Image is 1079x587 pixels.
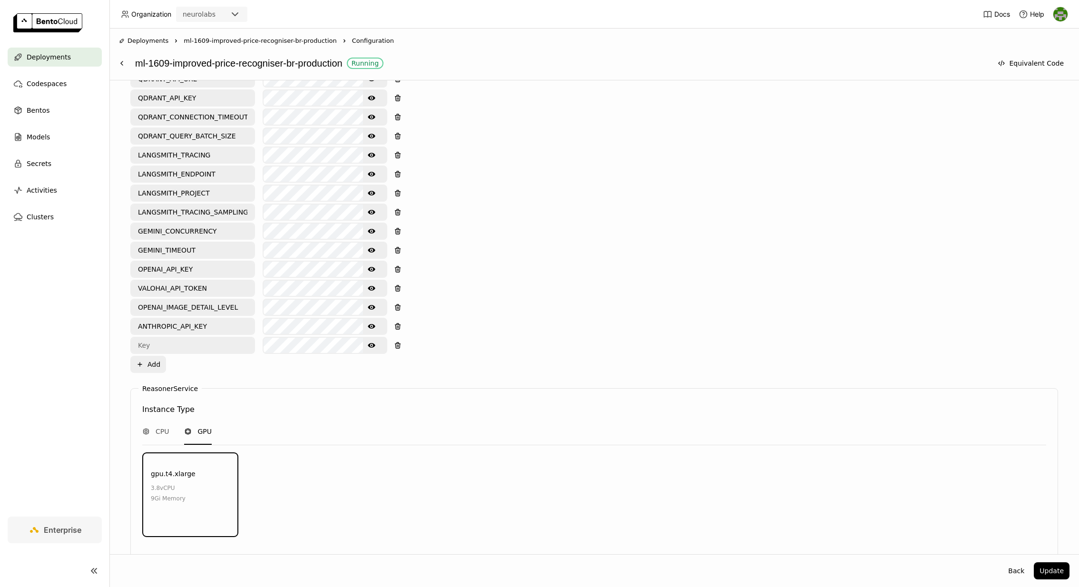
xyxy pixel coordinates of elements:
div: 3.8 vCPU [151,483,186,493]
button: Add [130,356,166,373]
input: Key [131,300,254,315]
a: Activities [8,181,102,200]
a: Clusters [8,207,102,226]
a: Codespaces [8,74,102,93]
span: Secrets [27,158,51,169]
span: Configuration [352,36,394,46]
button: Equivalent Code [992,55,1069,72]
svg: Right [172,37,180,45]
span: Deployments [128,36,168,46]
button: Show password text [363,186,380,201]
div: Replicas Autoscaling [142,553,221,564]
svg: Show password text [368,227,375,235]
svg: Show password text [368,246,375,254]
span: Bentos [27,105,49,116]
a: Enterprise [8,517,102,543]
a: Deployments [8,48,102,67]
button: Show password text [363,109,380,125]
span: ml-1609-improved-price-recogniser-br-production [184,36,336,46]
span: Enterprise [44,525,81,535]
button: Show password text [363,147,380,163]
div: Running [352,59,379,67]
svg: Show password text [368,170,375,178]
div: Instance Type [142,404,195,415]
span: CPU [156,427,169,436]
div: neurolabs [183,10,216,19]
button: Show password text [363,300,380,315]
a: Docs [983,10,1010,19]
input: Key [131,166,254,182]
input: Key [131,224,254,239]
button: Update [1034,562,1069,579]
button: Show password text [363,128,380,144]
input: Key [131,147,254,163]
div: gpu.t4.xlarge3.8vCPU9Gi Memory [143,453,238,537]
input: Key [131,128,254,144]
img: Toby Thomas [1053,7,1068,21]
img: logo [13,13,82,32]
span: Help [1030,10,1044,19]
input: Key [131,90,254,106]
span: Docs [994,10,1010,19]
span: Clusters [27,211,54,223]
span: Activities [27,185,57,196]
input: Key [131,319,254,334]
button: Show password text [363,166,380,182]
a: Secrets [8,154,102,173]
svg: Show password text [368,342,375,349]
svg: Show password text [368,284,375,292]
svg: Show password text [368,265,375,273]
svg: Show password text [368,189,375,197]
div: Deployments [119,36,168,46]
span: GPU [197,427,212,436]
svg: Show password text [368,208,375,216]
svg: Show password text [368,323,375,330]
span: Models [27,131,50,143]
div: Help [1019,10,1044,19]
input: Key [131,109,254,125]
input: Key [131,186,254,201]
svg: Plus [136,361,144,368]
button: Show password text [363,281,380,296]
button: Show password text [363,243,380,258]
input: Selected neurolabs. [216,10,217,20]
svg: Show password text [368,303,375,311]
button: Show password text [363,319,380,334]
button: Show password text [363,90,380,106]
div: 9Gi Memory [151,493,186,504]
span: Organization [131,10,171,19]
input: Key [131,281,254,296]
input: Key [131,338,254,353]
button: Show password text [363,338,380,353]
svg: Show password text [368,151,375,159]
svg: Show password text [368,94,375,102]
a: Models [8,127,102,147]
nav: Breadcrumbs navigation [119,36,1069,46]
button: Back [1002,562,1030,579]
input: Key [131,243,254,258]
label: ReasonerService [142,385,198,392]
input: Key [131,262,254,277]
button: Show password text [363,205,380,220]
span: Deployments [27,51,71,63]
span: Codespaces [27,78,67,89]
button: Show password text [363,224,380,239]
input: Key [131,205,254,220]
svg: Right [341,37,348,45]
div: gpu.t4.xlarge [151,469,196,479]
svg: Show password text [368,113,375,121]
a: Bentos [8,101,102,120]
svg: Show password text [368,132,375,140]
button: Show password text [363,262,380,277]
div: ml-1609-improved-price-recogniser-br-production [135,54,987,72]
